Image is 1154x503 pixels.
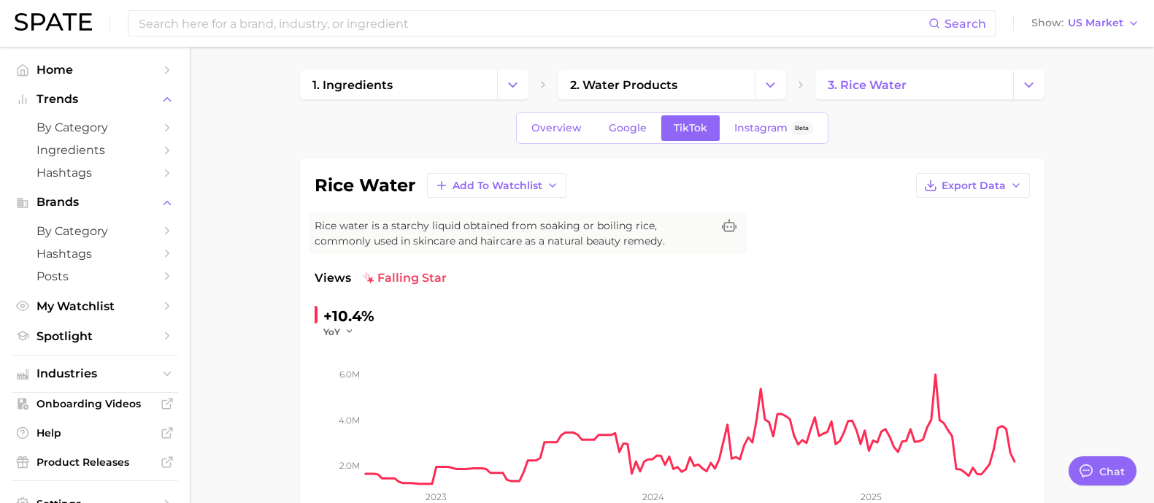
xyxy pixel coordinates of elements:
span: falling star [363,269,447,287]
div: +10.4% [323,304,374,328]
tspan: 2024 [642,491,664,502]
span: Search [945,17,986,31]
button: Change Category [1013,70,1045,99]
span: Export Data [942,180,1006,192]
span: Help [36,426,153,439]
span: Beta [795,122,809,134]
button: YoY [323,326,355,338]
button: Brands [12,191,178,213]
a: by Category [12,220,178,242]
span: Show [1031,19,1063,27]
h1: rice water [315,177,415,194]
a: Onboarding Videos [12,393,178,415]
span: Product Releases [36,456,153,469]
a: Google [596,115,659,141]
a: My Watchlist [12,295,178,318]
span: TikTok [674,122,707,134]
span: Hashtags [36,247,153,261]
button: Trends [12,88,178,110]
button: Change Category [497,70,528,99]
button: ShowUS Market [1028,14,1143,33]
span: Onboarding Videos [36,397,153,410]
span: by Category [36,224,153,238]
span: Views [315,269,351,287]
a: Help [12,422,178,444]
tspan: 6.0m [339,369,360,380]
span: Overview [531,122,582,134]
a: Hashtags [12,161,178,184]
span: US Market [1068,19,1123,27]
a: TikTok [661,115,720,141]
button: Industries [12,363,178,385]
span: Trends [36,93,153,106]
span: 3. rice water [828,78,907,92]
img: falling star [363,272,374,284]
a: Spotlight [12,325,178,348]
span: Google [609,122,647,134]
span: Hashtags [36,166,153,180]
span: 1. ingredients [312,78,393,92]
a: Home [12,58,178,81]
tspan: 2.0m [339,460,360,471]
span: by Category [36,120,153,134]
tspan: 4.0m [339,415,360,426]
input: Search here for a brand, industry, or ingredient [137,11,928,36]
span: Ingredients [36,143,153,157]
tspan: 2025 [861,491,882,502]
a: 1. ingredients [300,70,497,99]
a: Ingredients [12,139,178,161]
a: 2. water products [558,70,755,99]
a: InstagramBeta [722,115,826,141]
tspan: 2023 [426,491,447,502]
span: Industries [36,367,153,380]
a: Product Releases [12,451,178,473]
a: 3. rice water [815,70,1012,99]
a: Overview [519,115,594,141]
span: YoY [323,326,340,338]
span: Posts [36,269,153,283]
span: Home [36,63,153,77]
span: 2. water products [570,78,677,92]
button: Add to Watchlist [427,173,566,198]
button: Change Category [755,70,786,99]
span: Rice water is a starchy liquid obtained from soaking or boiling rice, commonly used in skincare a... [315,218,712,249]
span: Brands [36,196,153,209]
span: Spotlight [36,329,153,343]
a: Posts [12,265,178,288]
a: by Category [12,116,178,139]
span: My Watchlist [36,299,153,313]
a: Hashtags [12,242,178,265]
span: Instagram [734,122,788,134]
span: Add to Watchlist [453,180,542,192]
button: Export Data [916,173,1030,198]
img: SPATE [15,13,92,31]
